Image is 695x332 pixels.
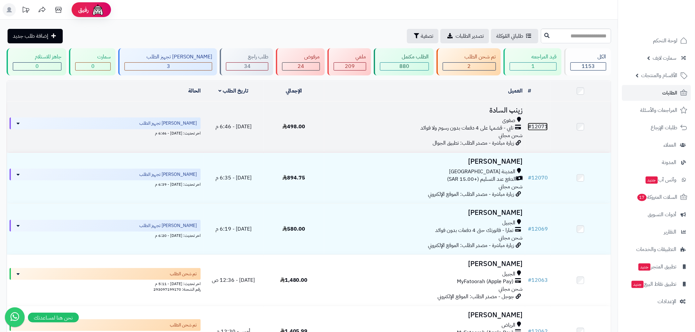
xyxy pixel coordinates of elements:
[226,53,268,61] div: طلب راجع
[327,209,523,217] h3: [PERSON_NAME]
[428,190,514,198] span: زيارة مباشرة - مصدر الطلب: الموقع الإلكتروني
[640,106,678,115] span: المراجعات والأسئلة
[528,174,531,182] span: #
[380,53,429,61] div: الطلب مكتمل
[13,32,48,40] span: إضافة طلب جديد
[443,53,496,61] div: تم شحن الطلب
[528,276,548,284] a: #12063
[326,48,372,75] a: ملغي 209
[502,117,515,124] span: صفوى
[622,224,691,240] a: التقارير
[219,87,249,95] a: تاريخ الطلب
[502,219,515,227] span: الجبيل
[653,36,678,45] span: لوحة التحكم
[662,88,678,97] span: الطلبات
[153,286,201,292] span: رقم الشحنة: 293097199170
[167,62,170,70] span: 3
[212,276,255,284] span: [DATE] - 12:36 ص
[139,222,197,229] span: [PERSON_NAME] تجهيز الطلب
[380,63,429,70] div: 880
[648,210,677,219] span: أدوات التسويق
[435,227,513,234] span: تمارا - فاتورتك حتى 4 دفعات بدون فوائد
[75,53,111,61] div: سمارت
[170,271,197,277] span: تم شحن الطلب
[286,87,302,95] a: الإجمالي
[622,33,691,49] a: لوحة التحكم
[499,285,523,293] span: شحن مجاني
[563,48,613,75] a: الكل1153
[124,53,212,61] div: [PERSON_NAME] تجهيز الطلب
[496,32,523,40] span: طلباتي المُوكلة
[531,62,535,70] span: 1
[664,227,677,237] span: التقارير
[528,123,531,131] span: #
[437,293,514,301] span: جوجل - مصدر الطلب: الموقع الإلكتروني
[632,281,644,288] span: جديد
[139,171,197,178] span: [PERSON_NAME] تجهيز الطلب
[440,29,489,43] a: تصدير الطلبات
[327,107,523,114] h3: زينب السادة
[10,180,201,187] div: اخر تحديث: [DATE] - 6:39 م
[664,140,677,150] span: العملاء
[637,245,677,254] span: التطبيقات والخدمات
[433,139,514,147] span: زيارة مباشرة - مصدر الطلب: تطبيق الجوال
[188,87,201,95] a: الحالة
[499,183,523,191] span: شحن مجاني
[282,53,320,61] div: مرفوض
[641,71,678,80] span: الأقسام والمنتجات
[334,63,366,70] div: 209
[78,6,89,14] span: رفيق
[528,174,548,182] a: #12070
[502,322,515,329] span: الرياض
[282,63,319,70] div: 24
[510,63,556,70] div: 1
[10,129,201,136] div: اخر تحديث: [DATE] - 6:46 م
[117,48,218,75] a: [PERSON_NAME] تجهيز الطلب 3
[637,193,678,202] span: السلات المتروكة
[282,174,305,182] span: 894.75
[658,297,677,306] span: الإعدادات
[622,276,691,292] a: تطبيق نقاط البيعجديد
[170,322,197,328] span: تم شحن الطلب
[638,262,677,271] span: تطبيق المتجر
[215,225,252,233] span: [DATE] - 6:19 م
[622,207,691,222] a: أدوات التسويق
[407,29,438,43] button: تصفية
[17,3,34,18] a: تحديثات المنصة
[528,87,531,95] a: #
[456,32,484,40] span: تصدير الطلبات
[215,174,252,182] span: [DATE] - 6:35 م
[420,124,513,132] span: تابي - قسّمها على 4 دفعات بدون رسوم ولا فوائد
[68,48,117,75] a: سمارت 0
[449,168,515,176] span: المدينة [GEOGRAPHIC_DATA]
[35,62,39,70] span: 0
[645,175,677,184] span: وآتس آب
[345,62,355,70] span: 209
[91,62,95,70] span: 0
[622,155,691,170] a: المدونة
[502,270,515,278] span: الجبيل
[282,123,305,131] span: 498.00
[282,225,305,233] span: 580.00
[399,62,409,70] span: 880
[571,53,606,61] div: الكل
[622,241,691,257] a: التطبيقات والخدمات
[421,32,433,40] span: تصفية
[651,123,678,132] span: طلبات الإرجاع
[443,63,496,70] div: 2
[499,234,523,242] span: شحن مجاني
[622,120,691,135] a: طلبات الإرجاع
[10,232,201,239] div: اخر تحديث: [DATE] - 6:20 م
[139,120,197,127] span: [PERSON_NAME] تجهيز الطلب
[13,63,61,70] div: 0
[298,62,304,70] span: 24
[582,62,595,70] span: 1153
[622,172,691,188] a: وآتس آبجديد
[244,62,251,70] span: 34
[639,263,651,271] span: جديد
[13,53,61,61] div: جاهز للاستلام
[650,13,689,27] img: logo-2.png
[372,48,435,75] a: الطلب مكتمل 880
[528,225,531,233] span: #
[215,123,252,131] span: [DATE] - 6:46 م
